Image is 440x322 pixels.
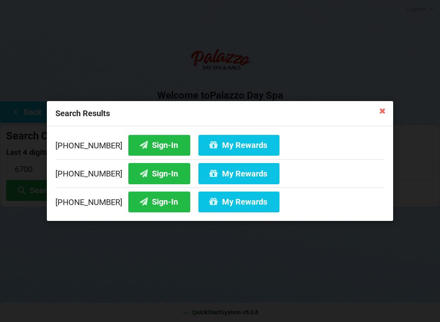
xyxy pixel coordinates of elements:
[198,192,279,212] button: My Rewards
[128,135,190,156] button: Sign-In
[198,135,279,156] button: My Rewards
[128,192,190,212] button: Sign-In
[55,135,385,159] div: [PHONE_NUMBER]
[128,163,190,184] button: Sign-In
[198,163,279,184] button: My Rewards
[47,101,393,126] div: Search Results
[55,187,385,212] div: [PHONE_NUMBER]
[55,159,385,188] div: [PHONE_NUMBER]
